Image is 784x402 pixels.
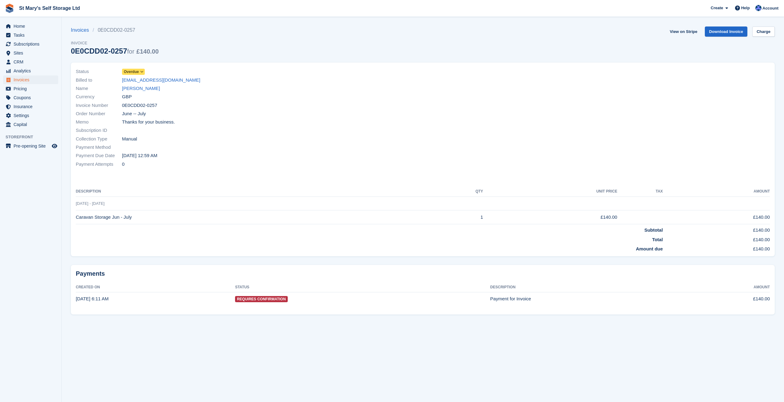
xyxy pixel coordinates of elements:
[752,26,775,37] a: Charge
[71,47,159,55] div: 0E0CDD02-0257
[76,201,104,206] span: [DATE] - [DATE]
[17,3,83,13] a: St Mary's Self Storage Ltd
[76,85,122,92] span: Name
[14,31,51,39] span: Tasks
[762,5,778,11] span: Account
[14,75,51,84] span: Invoices
[3,40,58,48] a: menu
[122,93,132,100] span: GBP
[122,77,200,84] a: [EMAIL_ADDRESS][DOMAIN_NAME]
[14,93,51,102] span: Coupons
[3,120,58,129] a: menu
[76,93,122,100] span: Currency
[490,282,689,292] th: Description
[483,210,617,224] td: £140.00
[5,4,14,13] img: stora-icon-8386f47178a22dfd0bd8f6a31ec36ba5ce8667c1dd55bd0f319d3a0aa187defe.svg
[122,102,157,109] span: 0E0CDD02-0257
[434,187,483,197] th: QTY
[652,237,663,242] strong: Total
[76,210,434,224] td: Caravan Storage Jun - July
[6,134,61,140] span: Storefront
[14,58,51,66] span: CRM
[122,136,137,143] span: Manual
[76,282,235,292] th: Created On
[51,142,58,150] a: Preview store
[617,187,663,197] th: Tax
[14,120,51,129] span: Capital
[14,67,51,75] span: Analytics
[235,282,490,292] th: Status
[122,152,157,159] time: 2025-07-25 23:59:59 UTC
[122,85,160,92] a: [PERSON_NAME]
[3,22,58,30] a: menu
[483,187,617,197] th: Unit Price
[3,84,58,93] a: menu
[71,40,159,46] span: Invoice
[71,26,159,34] nav: breadcrumbs
[644,227,663,233] strong: Subtotal
[636,246,663,251] strong: Amount due
[14,102,51,111] span: Insurance
[76,77,122,84] span: Billed to
[663,210,770,224] td: £140.00
[127,48,134,55] span: for
[755,5,762,11] img: Matthew Keenan
[490,292,689,306] td: Payment for Invoice
[689,292,770,306] td: £140.00
[14,22,51,30] span: Home
[663,224,770,234] td: £140.00
[3,111,58,120] a: menu
[667,26,700,37] a: View on Stripe
[663,243,770,253] td: £140.00
[689,282,770,292] th: Amount
[705,26,748,37] a: Download Invoice
[3,75,58,84] a: menu
[76,68,122,75] span: Status
[711,5,723,11] span: Create
[14,40,51,48] span: Subscriptions
[663,234,770,243] td: £140.00
[136,48,159,55] span: £140.00
[235,296,287,302] span: Requires Confirmation
[663,187,770,197] th: Amount
[122,161,124,168] span: 0
[3,142,58,150] a: menu
[76,110,122,117] span: Order Number
[71,26,93,34] a: Invoices
[122,119,175,126] span: Thanks for your business.
[3,58,58,66] a: menu
[14,111,51,120] span: Settings
[3,102,58,111] a: menu
[76,136,122,143] span: Collection Type
[76,296,108,301] time: 2025-07-25 05:11:10 UTC
[76,119,122,126] span: Memo
[3,67,58,75] a: menu
[14,84,51,93] span: Pricing
[14,142,51,150] span: Pre-opening Site
[3,49,58,57] a: menu
[3,31,58,39] a: menu
[3,93,58,102] a: menu
[14,49,51,57] span: Sites
[76,152,122,159] span: Payment Due Date
[434,210,483,224] td: 1
[741,5,750,11] span: Help
[122,68,145,75] a: Overdue
[122,110,146,117] span: June -- July
[76,102,122,109] span: Invoice Number
[76,144,122,151] span: Payment Method
[76,187,434,197] th: Description
[124,69,139,75] span: Overdue
[76,161,122,168] span: Payment Attempts
[76,270,770,278] h2: Payments
[76,127,122,134] span: Subscription ID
